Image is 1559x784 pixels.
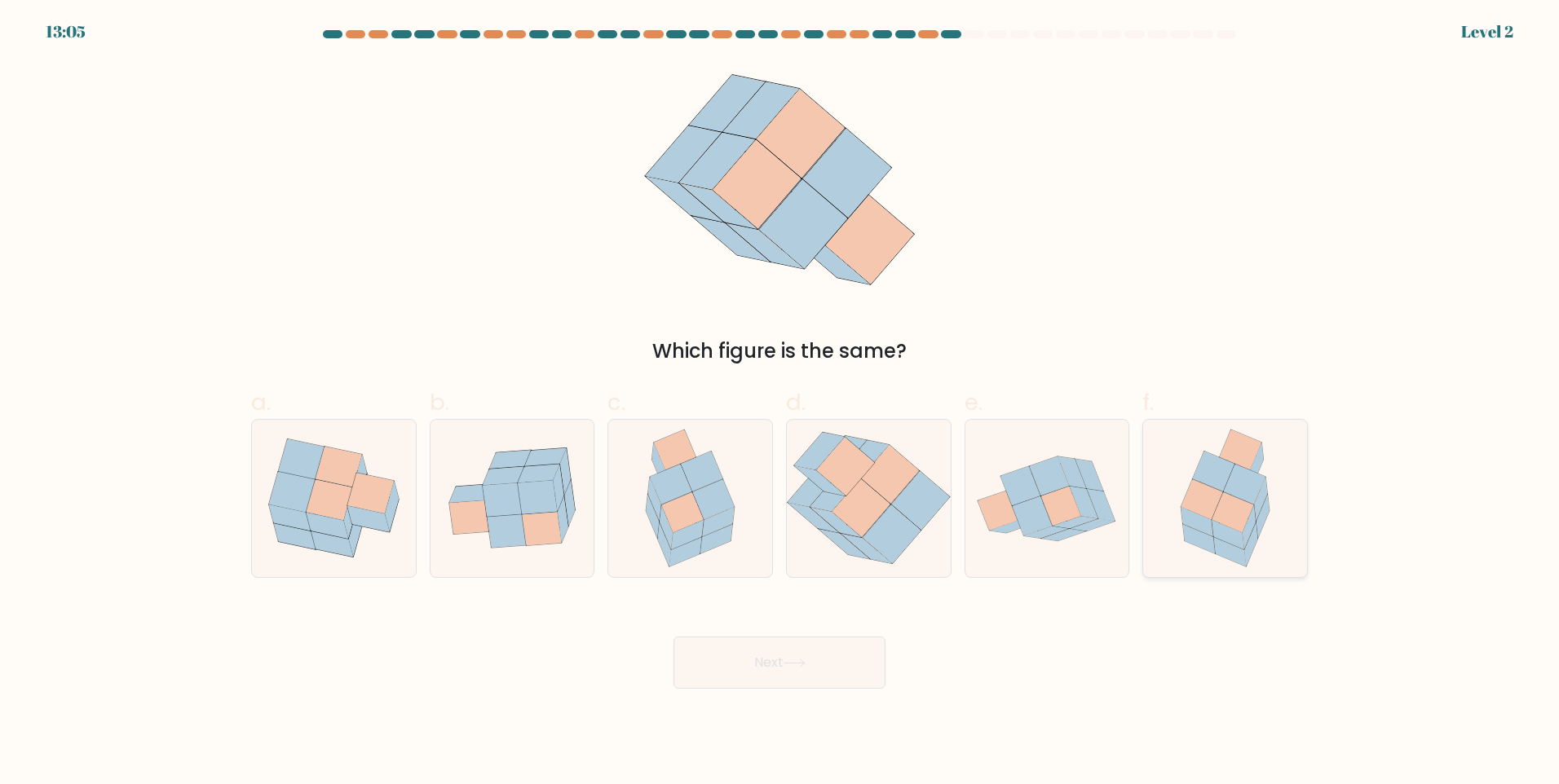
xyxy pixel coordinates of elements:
button: Next [674,636,885,689]
span: b. [430,386,449,418]
span: c. [607,386,625,418]
span: e. [965,386,983,418]
div: 13:05 [46,20,86,44]
span: f. [1142,386,1154,418]
div: Level 2 [1461,20,1513,44]
span: a. [251,386,271,418]
span: d. [786,386,806,418]
div: Which figure is the same? [261,337,1298,366]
